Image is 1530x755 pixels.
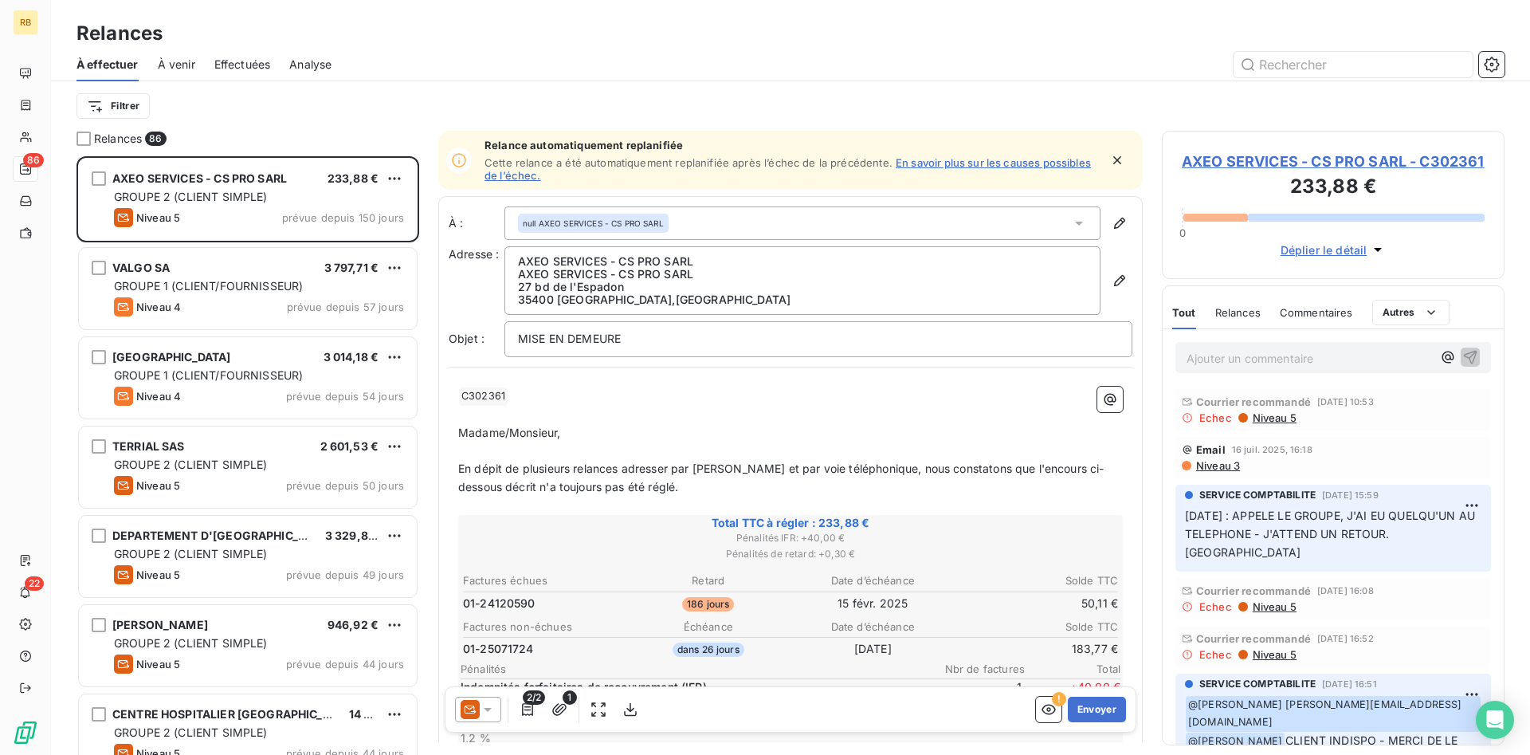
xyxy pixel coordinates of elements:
span: DEPARTEMENT D'[GEOGRAPHIC_DATA] [112,529,331,542]
td: 183,77 € [956,640,1120,658]
th: Retard [627,572,790,589]
button: Autres [1372,300,1450,325]
p: 27 bd de l'Espadon [518,281,1087,293]
button: Déplier le détail [1276,241,1391,259]
span: Niveau 4 [136,390,181,403]
span: Relances [1215,306,1261,319]
td: 15 févr. 2025 [791,595,955,612]
span: GROUPE 2 (CLIENT SIMPLE) [114,636,268,650]
span: Niveau 5 [1251,648,1297,661]
span: Echec [1199,411,1232,424]
span: Niveau 5 [1251,411,1297,424]
a: En savoir plus sur les causes possibles de l’échec. [484,156,1091,182]
input: Rechercher [1234,52,1473,77]
span: 0 [1179,226,1186,239]
span: Niveau 5 [1251,600,1297,613]
span: Courrier recommandé [1196,632,1311,645]
span: Pénalités IFR : + 40,00 € [461,531,1120,545]
span: 01-24120590 [463,596,535,611]
span: AXEO SERVICES - CS PRO SARL [112,171,287,185]
span: [DATE] 16:51 [1322,679,1377,689]
span: GROUPE 1 (CLIENT/FOURNISSEUR) [114,279,303,293]
span: Niveau 5 [136,211,180,224]
span: prévue depuis 49 jours [286,568,404,581]
div: RB [13,10,38,35]
span: Déplier le détail [1281,242,1367,258]
span: Total TTC à régler : 233,88 € [461,515,1120,531]
span: [PERSON_NAME] [112,618,208,631]
span: C302361 [459,387,508,406]
button: Filtrer [76,93,150,119]
span: Cette relance a été automatiquement replanifiée après l’échec de la précédente. [484,156,892,169]
h3: Relances [76,19,163,48]
span: Niveau 5 [136,658,180,670]
img: Logo LeanPay [13,720,38,745]
span: Niveau 5 [136,479,180,492]
th: Échéance [627,619,790,635]
span: SERVICE COMPTABILITE [1199,488,1316,502]
span: Email [1196,443,1226,456]
span: 86 [23,153,44,167]
td: [DATE] [791,640,955,658]
th: Date d’échéance [791,619,955,635]
label: À : [449,215,504,231]
span: Objet : [449,332,484,345]
span: 14 908,68 € [349,707,415,721]
span: GROUPE 2 (CLIENT SIMPLE) [114,458,268,471]
span: [DATE] : APPELE LE GROUPE, J'AI EU QUELQU'UN AU TELEPHONE - J'ATTEND UN RETOUR. [GEOGRAPHIC_DATA] [1185,509,1478,559]
span: prévue depuis 57 jours [287,301,404,313]
span: MISE EN DEMEURE [518,332,621,345]
span: + 40,00 € [1025,679,1120,711]
span: Tout [1172,306,1196,319]
h3: 233,88 € [1182,172,1485,204]
span: GROUPE 2 (CLIENT SIMPLE) [114,547,268,560]
span: prévue depuis 54 jours [286,390,404,403]
span: 86 [145,132,166,146]
span: 946,92 € [328,618,379,631]
span: Niveau 5 [136,568,180,581]
span: CENTRE HOSPITALIER [GEOGRAPHIC_DATA], [GEOGRAPHIC_DATA], [GEOGRAPHIC_DATA] [112,707,606,721]
th: Solde TTC [956,619,1120,635]
span: Echec [1199,648,1232,661]
span: Adresse : [449,247,499,261]
span: null AXEO SERVICES - CS PRO SARL [523,218,664,229]
div: Open Intercom Messenger [1476,701,1514,739]
span: @ [PERSON_NAME] [1186,733,1285,751]
p: 1,2 % [461,730,923,746]
span: GROUPE 2 (CLIENT SIMPLE) [114,190,268,203]
span: 22 [25,576,44,591]
span: Nbr de factures [929,663,1025,675]
span: prévue depuis 150 jours [282,211,404,224]
th: Solde TTC [956,572,1120,589]
td: 50,11 € [956,595,1120,612]
div: grid [76,156,419,755]
span: Analyse [289,57,331,73]
span: 1 [926,679,1022,711]
span: À venir [158,57,195,73]
p: AXEO SERVICES - CS PRO SARL [518,255,1087,268]
span: GROUPE 1 (CLIENT/FOURNISSEUR) [114,368,303,382]
th: Factures échues [462,572,626,589]
span: À effectuer [76,57,139,73]
span: 3 014,18 € [324,350,379,364]
button: Envoyer [1068,697,1126,722]
span: Commentaires [1280,306,1353,319]
span: Echec [1199,600,1232,613]
p: AXEO SERVICES - CS PRO SARL [518,268,1087,281]
span: [DATE] 16:52 [1317,634,1374,643]
span: 233,88 € [328,171,379,185]
span: Courrier recommandé [1196,584,1311,597]
span: Madame/Monsieur, [458,426,560,439]
span: 2/2 [523,690,545,705]
span: TERRIAL SAS [112,439,185,453]
span: 2 601,53 € [320,439,379,453]
span: Effectuées [214,57,271,73]
span: Pénalités [461,663,929,675]
span: [DATE] 10:53 [1317,397,1374,407]
p: Indemnités forfaitaires de recouvrement (IFR) [461,679,923,695]
span: 16 juil. 2025, 16:18 [1232,445,1312,454]
span: 3 329,81 € [325,529,384,542]
span: Relances [94,131,142,147]
span: [GEOGRAPHIC_DATA] [112,350,231,364]
td: 01-25071724 [462,640,626,658]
